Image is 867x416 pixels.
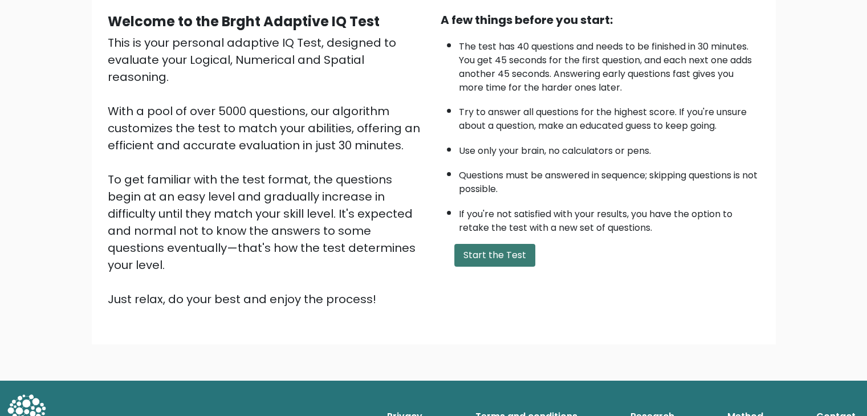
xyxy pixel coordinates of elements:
[459,138,760,158] li: Use only your brain, no calculators or pens.
[454,244,535,267] button: Start the Test
[459,163,760,196] li: Questions must be answered in sequence; skipping questions is not possible.
[459,202,760,235] li: If you're not satisfied with your results, you have the option to retake the test with a new set ...
[108,34,427,308] div: This is your personal adaptive IQ Test, designed to evaluate your Logical, Numerical and Spatial ...
[459,34,760,95] li: The test has 40 questions and needs to be finished in 30 minutes. You get 45 seconds for the firs...
[441,11,760,28] div: A few things before you start:
[459,100,760,133] li: Try to answer all questions for the highest score. If you're unsure about a question, make an edu...
[108,12,380,31] b: Welcome to the Brght Adaptive IQ Test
